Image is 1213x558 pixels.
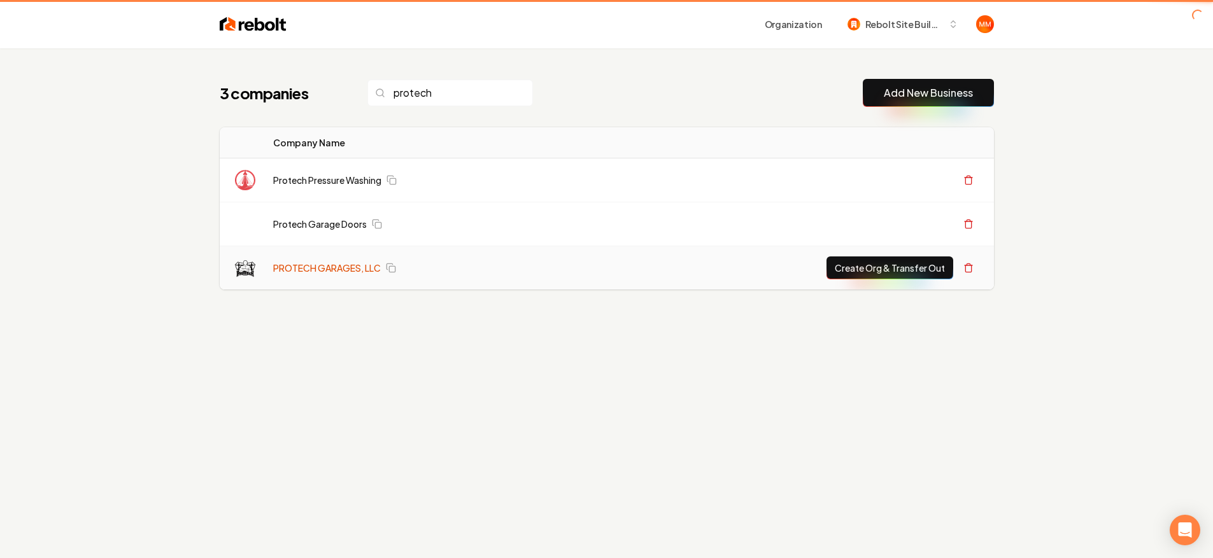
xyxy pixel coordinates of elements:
[976,15,994,33] img: Matthew Meyer
[863,79,994,107] button: Add New Business
[884,85,973,101] a: Add New Business
[826,256,953,279] button: Create Org & Transfer Out
[848,18,860,31] img: Rebolt Site Builder
[865,18,943,31] span: Rebolt Site Builder
[757,13,830,36] button: Organization
[1170,515,1200,545] div: Open Intercom Messenger
[273,218,367,230] a: Protech Garage Doors
[273,262,381,274] a: PROTECH GARAGES, LLC
[273,174,381,186] a: Protech Pressure Washing
[367,80,533,106] input: Search...
[220,83,342,103] h1: 3 companies
[976,15,994,33] button: Open user button
[220,15,287,33] img: Rebolt Logo
[263,127,590,158] th: Company Name
[235,170,255,190] img: Protech Pressure Washing logo
[235,258,255,278] img: PROTECH GARAGES, LLC logo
